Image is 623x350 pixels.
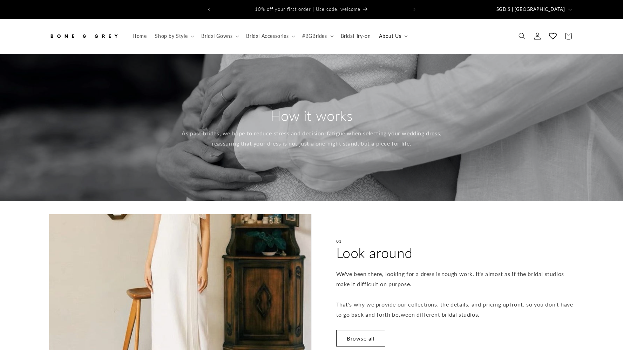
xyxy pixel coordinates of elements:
h2: Look around [336,244,413,262]
span: Bridal Gowns [201,33,232,39]
img: Bone and Grey Bridal [49,28,119,44]
summary: About Us [375,29,411,43]
span: Shop by Style [155,33,188,39]
span: 10% off your first order | Use code: welcome [255,6,360,12]
button: Next announcement [407,3,422,16]
a: Browse all [336,330,385,346]
summary: Bridal Accessories [242,29,298,43]
a: Bone and Grey Bridal [46,26,121,47]
span: SGD $ | [GEOGRAPHIC_DATA] [496,6,565,13]
a: Home [128,29,151,43]
summary: #BGBrides [298,29,336,43]
span: Bridal Accessories [246,33,289,39]
p: We've been there, looking for a dress is tough work. It's almost as if the bridal studios make it... [336,269,575,319]
summary: Bridal Gowns [197,29,242,43]
span: Home [133,33,147,39]
h2: How it works [168,107,455,125]
p: As past brides, we hope to reduce stress and decision-fatigue when selecting your wedding dress, ... [168,128,455,149]
span: About Us [379,33,401,39]
button: Previous announcement [201,3,217,16]
summary: Shop by Style [151,29,197,43]
button: SGD $ | [GEOGRAPHIC_DATA] [492,3,575,16]
a: Bridal Try-on [337,29,375,43]
summary: Search [514,28,530,44]
span: #BGBrides [302,33,327,39]
p: 01 [336,239,342,244]
span: Bridal Try-on [341,33,371,39]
